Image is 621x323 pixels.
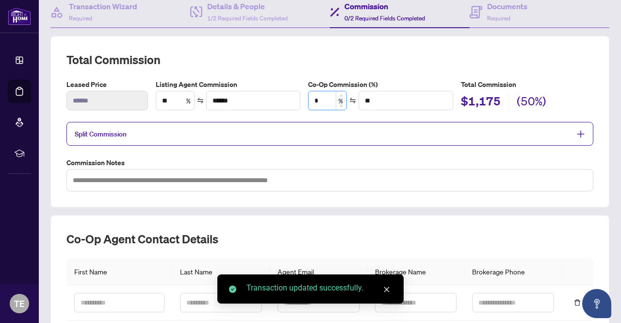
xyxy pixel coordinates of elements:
[582,289,611,318] button: Open asap
[14,297,25,310] span: TE
[69,0,137,12] h4: Transaction Wizard
[246,282,392,294] div: Transaction updated successfully.
[66,79,148,90] label: Leased Price
[75,130,127,138] span: Split Commission
[156,79,301,90] label: Listing Agent Commission
[461,79,593,90] h5: Total Commission
[336,91,346,101] span: Increase Value
[461,93,501,112] h2: $1,175
[66,122,593,146] div: Split Commission
[344,15,425,22] span: 0/2 Required Fields Completed
[8,7,31,25] img: logo
[383,286,390,293] span: close
[308,79,453,90] label: Co-Op Commission (%)
[340,94,343,98] span: up
[464,258,562,285] th: Brokerage Phone
[66,157,593,168] label: Commission Notes
[66,231,593,247] h2: Co-op Agent Contact Details
[229,286,236,293] span: check-circle
[576,130,585,138] span: plus
[344,0,425,12] h4: Commission
[270,258,367,285] th: Agent Email
[197,97,204,104] span: swap
[66,52,593,68] h2: Total Commission
[66,258,172,285] th: First Name
[207,0,288,12] h4: Details & People
[574,299,581,306] span: delete
[381,284,392,295] a: Close
[487,0,527,12] h4: Documents
[207,15,288,22] span: 1/2 Required Fields Completed
[517,93,546,112] h2: (50%)
[336,101,346,110] span: Decrease Value
[487,15,510,22] span: Required
[172,258,270,285] th: Last Name
[349,97,356,104] span: swap
[69,15,92,22] span: Required
[367,258,465,285] th: Brokerage Name
[340,104,343,107] span: down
